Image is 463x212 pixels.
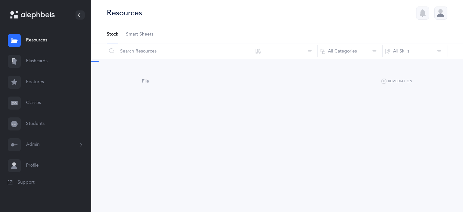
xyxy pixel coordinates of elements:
[142,79,149,84] span: File
[106,43,253,59] input: Search Resources
[381,78,412,85] button: Remediation
[382,43,447,59] button: All Skills
[18,179,35,186] span: Support
[317,43,383,59] button: All Categories
[126,31,153,38] span: Smart Sheets
[107,8,142,18] div: Resources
